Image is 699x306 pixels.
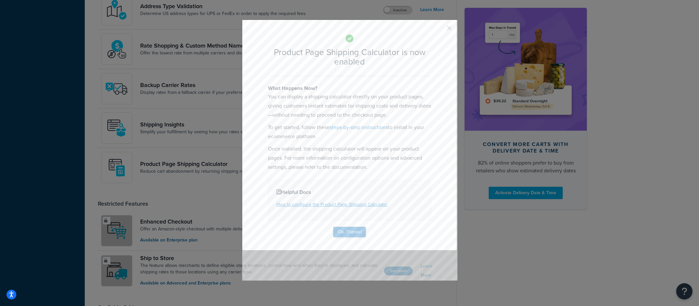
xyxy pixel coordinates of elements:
[268,123,431,141] p: To get started, follow these to install in your ecommerce platform.
[330,124,388,131] a: steps-by-step instructions
[276,188,423,196] h4: Helpful Docs
[276,201,388,208] a: How to configure the Product Page Shipping Calculator
[268,84,431,92] h4: What Happens Now?
[268,92,431,120] p: You can display a shipping calculator directly on your product pages, giving customers instant es...
[268,48,431,66] h2: Product Page Shipping Calculator is now enabled
[268,144,431,172] p: Once installed, the shipping calculator will appear on your product pages. For more information o...
[333,227,366,237] button: Ok, Thanks!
